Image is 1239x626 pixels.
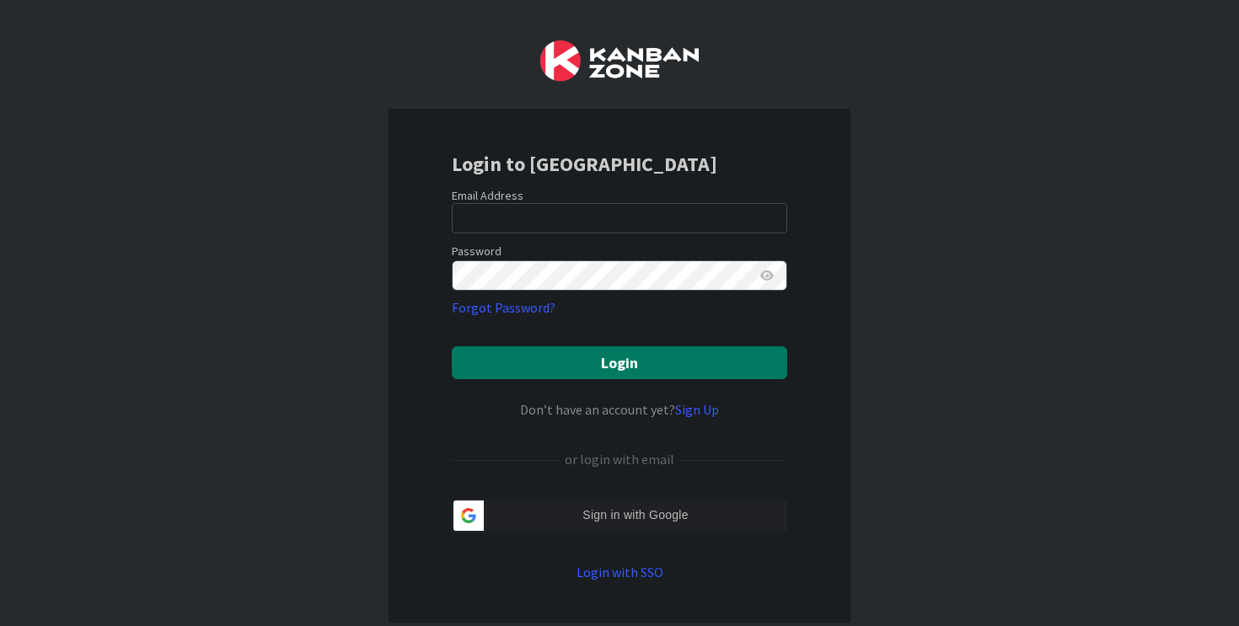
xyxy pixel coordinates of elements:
[452,399,787,420] div: Don’t have an account yet?
[452,346,787,379] button: Login
[452,297,555,318] a: Forgot Password?
[560,449,678,469] div: or login with email
[494,506,777,524] span: Sign in with Google
[540,40,699,82] img: Kanban Zone
[452,499,787,532] div: Sign in with Google
[452,243,501,260] label: Password
[577,564,663,581] a: Login with SSO
[675,401,719,418] a: Sign Up
[452,151,717,177] b: Login to [GEOGRAPHIC_DATA]
[452,188,523,203] label: Email Address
